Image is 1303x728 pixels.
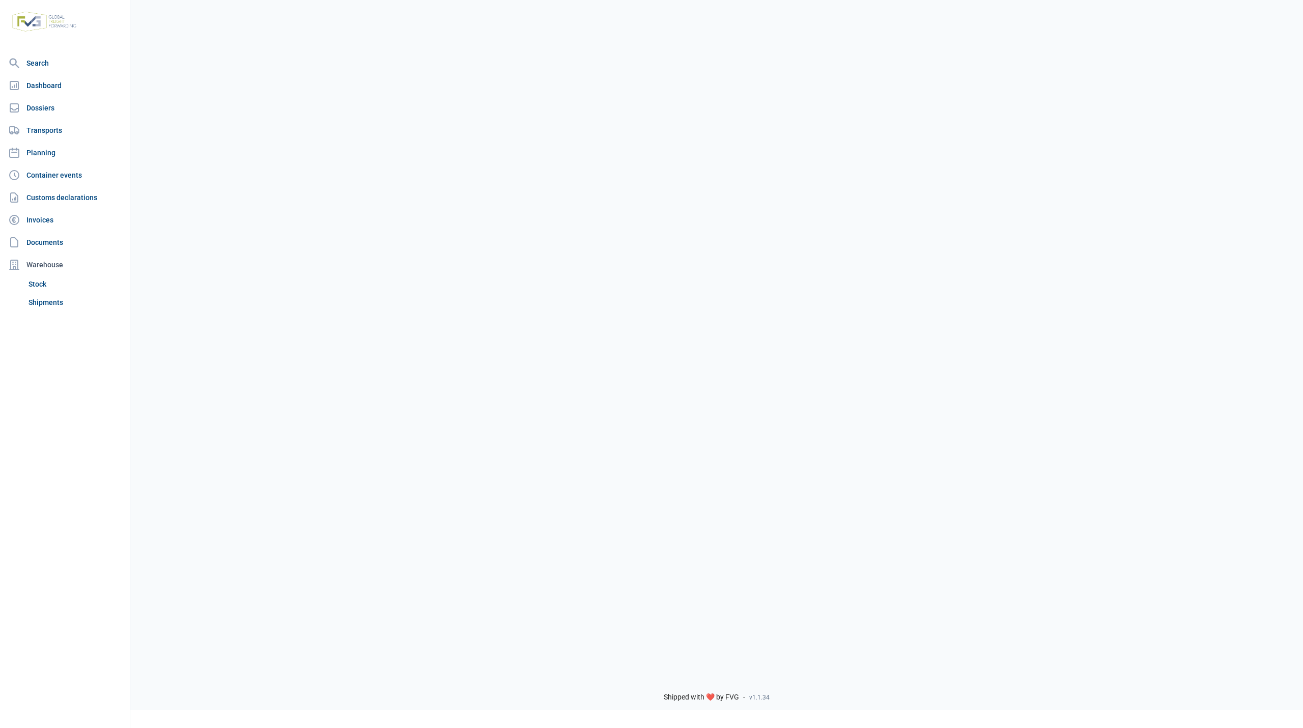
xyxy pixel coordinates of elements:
div: Warehouse [4,255,126,275]
a: Stock [24,275,126,293]
img: FVG - Global freight forwarding [8,8,80,36]
a: Search [4,53,126,73]
a: Invoices [4,210,126,230]
a: Planning [4,143,126,163]
a: Transports [4,120,126,141]
span: v1.1.34 [749,693,770,702]
span: - [743,693,745,702]
a: Shipments [24,293,126,312]
a: Dashboard [4,75,126,96]
span: Shipped with ❤️ by FVG [664,693,739,702]
a: Documents [4,232,126,253]
a: Customs declarations [4,187,126,208]
a: Container events [4,165,126,185]
a: Dossiers [4,98,126,118]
